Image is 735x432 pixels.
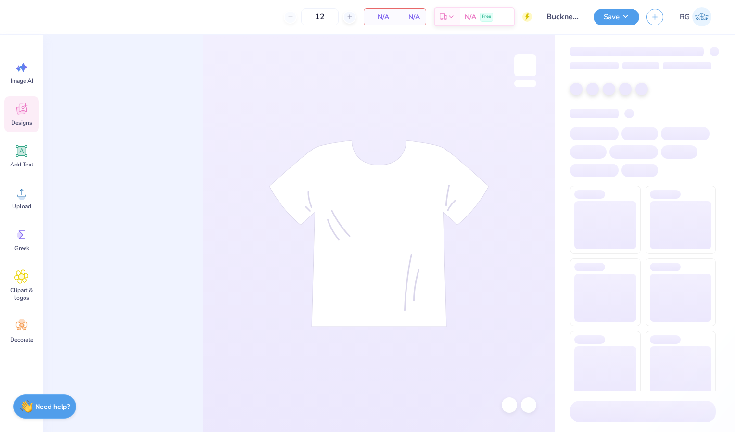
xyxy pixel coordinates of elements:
[482,13,491,20] span: Free
[35,402,70,411] strong: Need help?
[301,8,339,25] input: – –
[269,140,489,327] img: tee-skeleton.svg
[10,336,33,343] span: Decorate
[680,12,690,23] span: RG
[465,12,476,22] span: N/A
[6,286,38,302] span: Clipart & logos
[401,12,420,22] span: N/A
[10,161,33,168] span: Add Text
[11,77,33,85] span: Image AI
[14,244,29,252] span: Greek
[11,119,32,127] span: Designs
[12,203,31,210] span: Upload
[675,7,716,26] a: RG
[539,7,586,26] input: Untitled Design
[692,7,711,26] img: Rinah Gallo
[594,9,639,25] button: Save
[370,12,389,22] span: N/A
